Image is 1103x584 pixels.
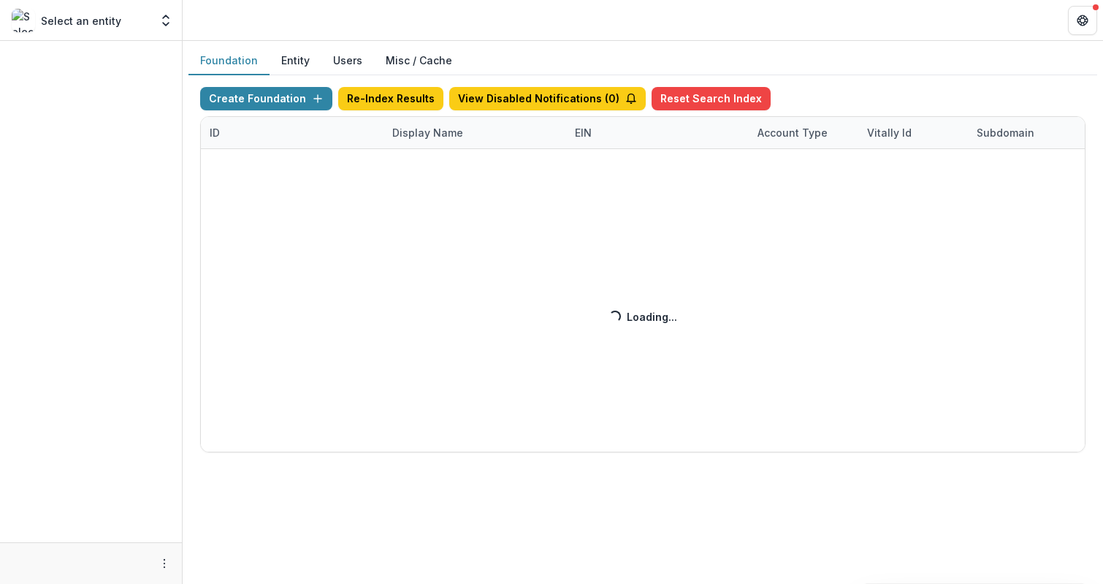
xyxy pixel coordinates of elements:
button: Misc / Cache [374,47,464,75]
button: Entity [270,47,321,75]
button: Users [321,47,374,75]
button: Foundation [188,47,270,75]
button: More [156,555,173,572]
p: Select an entity [41,13,121,29]
button: Open entity switcher [156,6,176,35]
img: Select an entity [12,9,35,32]
button: Get Help [1068,6,1097,35]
